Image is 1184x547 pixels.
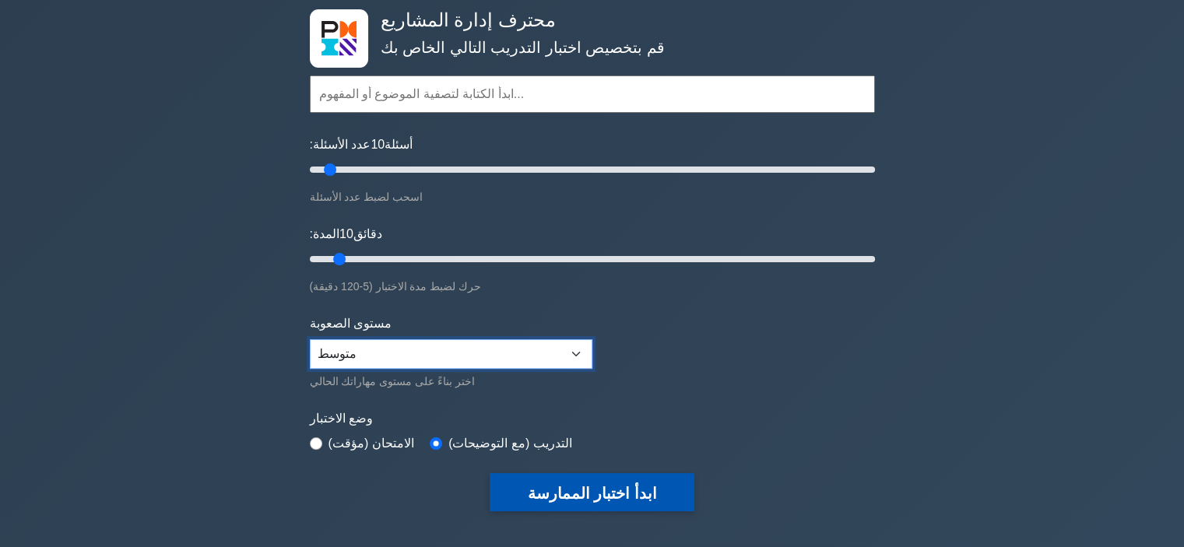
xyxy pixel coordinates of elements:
button: ابدأ اختبار الممارسة [490,473,694,511]
font: 10 [339,227,353,240]
font: وضع الاختبار [310,412,373,425]
font: التدريب (مع التوضيحات) [448,437,572,450]
font: حرك لضبط مدة الاختبار (5-120 دقيقة) [310,280,482,293]
font: محترف إدارة المشاريع [381,9,556,30]
font: مستوى الصعوبة [310,317,392,330]
font: دقائق [353,227,382,240]
font: اسحب لضبط عدد الأسئلة [310,191,423,203]
font: المدة: [310,227,339,240]
font: ابدأ اختبار الممارسة [527,485,656,502]
font: عدد الأسئلة: [310,138,371,151]
font: اختر بناءً على مستوى مهاراتك الحالي [310,375,475,387]
font: الامتحان (مؤقت) [328,437,414,450]
font: 10 [371,138,385,151]
input: ابدأ الكتابة لتصفية الموضوع أو المفهوم... [310,75,875,113]
font: أسئلة [385,138,413,151]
